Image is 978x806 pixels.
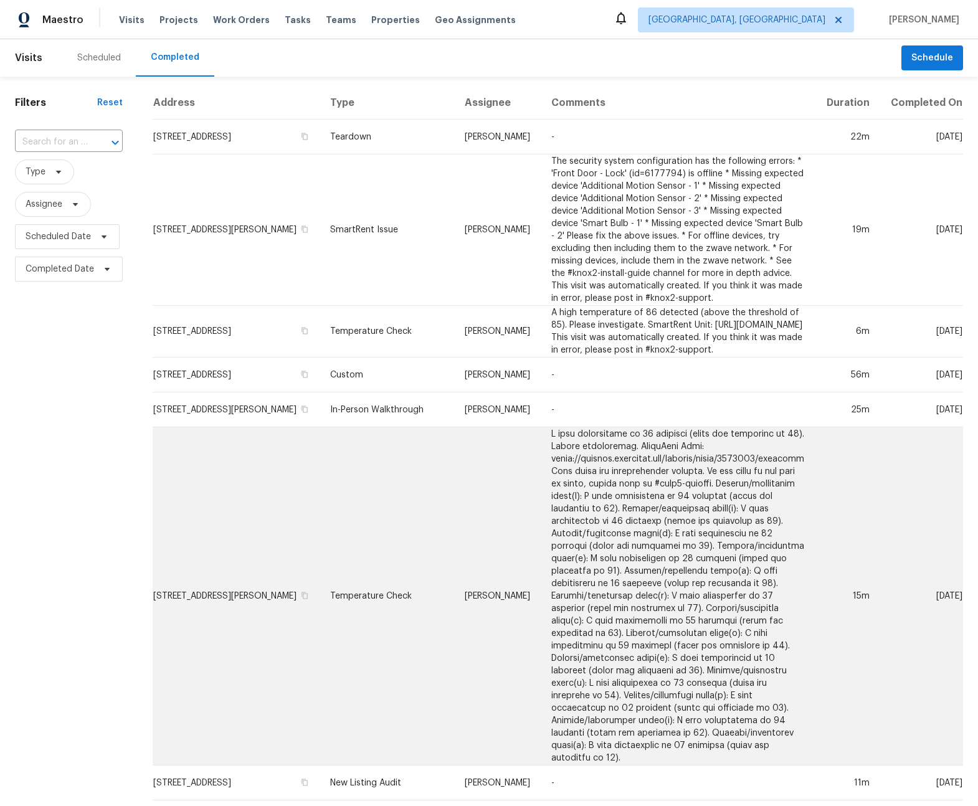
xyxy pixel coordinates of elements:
span: Completed Date [26,263,94,275]
td: Custom [320,358,455,392]
div: Reset [97,97,123,109]
td: New Listing Audit [320,766,455,800]
td: In-Person Walkthrough [320,392,455,427]
span: Visits [15,44,42,72]
td: [STREET_ADDRESS][PERSON_NAME] [153,427,320,766]
span: Schedule [911,50,953,66]
td: [PERSON_NAME] [455,120,541,154]
td: [STREET_ADDRESS] [153,766,320,800]
input: Search for an address... [15,133,88,152]
button: Copy Address [299,404,310,415]
td: [DATE] [880,358,963,392]
span: Type [26,166,45,178]
button: Copy Address [299,224,310,235]
span: Teams [326,14,356,26]
td: - [541,358,815,392]
th: Type [320,87,455,120]
td: 19m [815,154,880,306]
td: [PERSON_NAME] [455,392,541,427]
button: Copy Address [299,325,310,336]
span: Properties [371,14,420,26]
td: The security system configuration has the following errors: * 'Front Door - Lock' (id=6177794) is... [541,154,815,306]
button: Copy Address [299,131,310,142]
td: [DATE] [880,154,963,306]
td: [STREET_ADDRESS][PERSON_NAME] [153,392,320,427]
td: 56m [815,358,880,392]
td: - [541,766,815,800]
td: - [541,120,815,154]
button: Copy Address [299,369,310,380]
td: L ipsu dolorsitame co 36 adipisci (elits doe temporinc ut 48). Labore etdoloremag. AliquAeni Admi... [541,427,815,766]
td: A high temperature of 86 detected (above the threshold of 85). Please investigate. SmartRent Unit... [541,306,815,358]
th: Comments [541,87,815,120]
div: Scheduled [77,52,121,64]
td: 25m [815,392,880,427]
td: [DATE] [880,392,963,427]
td: [PERSON_NAME] [455,306,541,358]
span: Assignee [26,198,62,211]
th: Completed On [880,87,963,120]
td: [PERSON_NAME] [455,154,541,306]
td: [STREET_ADDRESS] [153,120,320,154]
td: SmartRent Issue [320,154,455,306]
td: - [541,392,815,427]
td: 22m [815,120,880,154]
td: 15m [815,427,880,766]
th: Address [153,87,320,120]
th: Duration [815,87,880,120]
span: Projects [159,14,198,26]
span: [GEOGRAPHIC_DATA], [GEOGRAPHIC_DATA] [648,14,825,26]
td: [PERSON_NAME] [455,766,541,800]
td: [PERSON_NAME] [455,358,541,392]
div: Completed [151,51,199,64]
td: 11m [815,766,880,800]
td: [PERSON_NAME] [455,427,541,766]
span: Scheduled Date [26,230,91,243]
span: Geo Assignments [435,14,516,26]
span: [PERSON_NAME] [884,14,959,26]
span: Visits [119,14,145,26]
td: Temperature Check [320,427,455,766]
td: 6m [815,306,880,358]
td: [DATE] [880,120,963,154]
td: Temperature Check [320,306,455,358]
button: Copy Address [299,777,310,788]
td: [DATE] [880,427,963,766]
td: [DATE] [880,766,963,800]
h1: Filters [15,97,97,109]
td: [STREET_ADDRESS] [153,306,320,358]
span: Work Orders [213,14,270,26]
button: Open [107,134,124,151]
td: [STREET_ADDRESS][PERSON_NAME] [153,154,320,306]
th: Assignee [455,87,541,120]
button: Schedule [901,45,963,71]
td: Teardown [320,120,455,154]
span: Tasks [285,16,311,24]
span: Maestro [42,14,83,26]
td: [STREET_ADDRESS] [153,358,320,392]
button: Copy Address [299,590,310,601]
td: [DATE] [880,306,963,358]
